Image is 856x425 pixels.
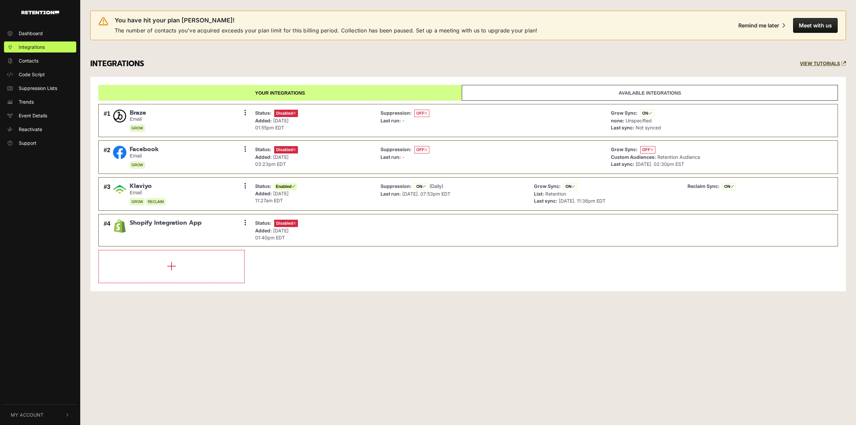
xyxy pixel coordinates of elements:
[255,146,272,152] strong: Status:
[722,183,736,190] span: ON
[381,118,401,123] strong: Last run:
[534,183,561,189] strong: Grow Sync:
[274,146,298,153] span: Disabled
[115,26,537,34] span: The number of contacts you've acquired exceeds your plan limit for this billing period. Collectio...
[738,22,779,29] div: Remind me later
[146,198,166,205] span: RECLAIM
[402,154,404,160] span: -
[104,109,110,132] div: #1
[130,190,166,196] small: Email
[274,110,298,117] span: Disabled
[381,146,412,152] strong: Suppression:
[559,198,606,204] span: [DATE]. 11:36pm EDT
[4,124,76,135] a: Reactivate
[4,69,76,80] a: Code Script
[611,110,638,116] strong: Grow Sync:
[274,183,297,190] span: Enabled
[611,154,656,160] strong: Custom Audiences:
[19,85,57,92] span: Suppression Lists
[563,183,577,190] span: ON
[113,219,126,233] img: Shopify Integration App
[4,405,76,425] button: My Account
[19,71,45,78] span: Code Script
[21,11,59,14] img: Retention.com
[4,83,76,94] a: Suppression Lists
[636,125,661,130] span: Not synced
[4,41,76,52] a: Integrations
[381,183,412,189] strong: Suppression:
[130,198,145,205] span: GROW
[793,18,838,33] button: Meet with us
[4,96,76,107] a: Trends
[255,154,272,160] strong: Added:
[130,162,145,169] span: GROW
[255,118,272,123] strong: Added:
[611,125,634,130] strong: Last sync:
[733,18,790,33] button: Remind me later
[611,161,634,167] strong: Last sync:
[640,146,655,153] span: OFF
[19,98,34,105] span: Trends
[626,118,652,123] span: Unspecified
[113,183,126,196] img: Klaviyo
[611,118,624,123] strong: none:
[255,220,272,226] strong: Status:
[104,183,110,205] div: #3
[545,191,566,197] span: Retention
[462,85,838,101] a: Available integrations
[255,228,272,233] strong: Added:
[534,191,544,197] strong: List:
[255,228,289,240] span: [DATE] 01:40pm EDT
[4,55,76,66] a: Contacts
[402,118,404,123] span: -
[534,198,557,204] strong: Last sync:
[640,110,654,117] span: ON
[113,146,126,159] img: Facebook
[115,16,235,24] span: You have hit your plan [PERSON_NAME]!
[611,146,638,152] strong: Grow Sync:
[402,191,450,197] span: [DATE]. 07:53pm EDT
[381,110,412,116] strong: Suppression:
[19,112,47,119] span: Event Details
[687,183,720,189] strong: Reclaim Sync:
[4,137,76,148] a: Support
[255,183,272,189] strong: Status:
[381,154,401,160] strong: Last run:
[19,57,38,64] span: Contacts
[130,153,159,159] small: Email
[19,43,45,50] span: Integrations
[130,183,166,190] span: Klaviyo
[130,125,145,132] span: GROW
[4,110,76,121] a: Event Details
[130,146,159,153] span: Facebook
[104,219,110,241] div: #4
[90,59,144,69] h3: INTEGRATIONS
[113,109,126,123] img: Braze
[414,146,429,153] span: OFF
[130,109,146,117] span: Braze
[800,61,846,67] a: VIEW TUTORIALS
[130,116,146,122] small: Email
[255,191,289,203] span: [DATE] 11:27am EDT
[104,146,110,169] div: #2
[4,28,76,39] a: Dashboard
[636,161,684,167] span: [DATE]. 02:30pm EST
[414,183,428,190] span: ON
[19,126,42,133] span: Reactivate
[98,85,462,101] a: Your integrations
[381,191,401,197] strong: Last run:
[11,411,43,418] span: My Account
[255,191,272,196] strong: Added:
[657,154,700,160] span: Retention Audience
[130,219,202,227] span: Shopify Integration App
[429,183,443,189] span: (Daily)
[414,110,429,117] span: OFF
[255,110,272,116] strong: Status:
[255,118,289,130] span: [DATE] 01:55pm EDT
[274,220,298,227] span: Disabled
[19,30,43,37] span: Dashboard
[19,139,36,146] span: Support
